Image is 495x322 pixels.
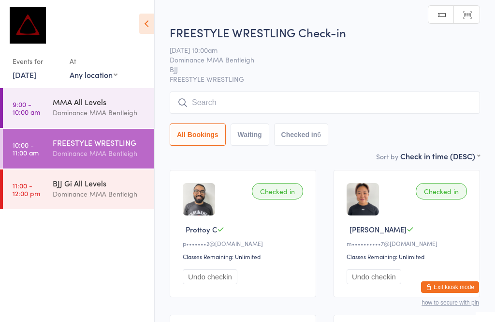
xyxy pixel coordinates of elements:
time: 9:00 - 10:00 am [13,100,40,116]
span: Prottoy C [186,224,217,234]
button: Waiting [231,123,269,146]
a: 11:00 -12:00 pmBJJ Gi All LevelsDominance MMA Bentleigh [3,169,154,209]
button: Checked in6 [274,123,329,146]
a: [DATE] [13,69,36,80]
div: p•••••••2@[DOMAIN_NAME] [183,239,306,247]
img: Dominance MMA Bentleigh [10,7,46,44]
div: At [70,53,117,69]
div: Checked in [416,183,467,199]
button: All Bookings [170,123,226,146]
span: [PERSON_NAME] [349,224,407,234]
div: Dominance MMA Bentleigh [53,188,146,199]
button: Exit kiosk mode [421,281,479,293]
div: Checked in [252,183,303,199]
span: FREESTYLE WRESTLING [170,74,480,84]
a: 9:00 -10:00 amMMA All LevelsDominance MMA Bentleigh [3,88,154,128]
h2: FREESTYLE WRESTLING Check-in [170,24,480,40]
div: MMA All Levels [53,96,146,107]
div: Any location [70,69,117,80]
div: BJJ Gi All Levels [53,178,146,188]
img: image1675073484.png [183,183,215,215]
div: m••••••••••7@[DOMAIN_NAME] [347,239,470,247]
time: 10:00 - 11:00 am [13,141,39,156]
div: 6 [317,131,321,138]
button: Undo checkin [183,269,237,284]
div: Dominance MMA Bentleigh [53,107,146,118]
label: Sort by [376,152,398,161]
a: 10:00 -11:00 amFREESTYLE WRESTLINGDominance MMA Bentleigh [3,129,154,169]
button: Undo checkin [347,269,401,284]
time: 11:00 - 12:00 pm [13,182,40,197]
span: Dominance MMA Bentleigh [170,55,465,64]
button: how to secure with pin [422,299,479,306]
span: [DATE] 10:00am [170,45,465,55]
div: FREESTYLE WRESTLING [53,137,146,148]
div: Events for [13,53,60,69]
span: BJJ [170,64,465,74]
img: image1705905277.png [347,183,379,215]
div: Classes Remaining: Unlimited [183,252,306,261]
div: Check in time (DESC) [400,151,480,161]
div: Dominance MMA Bentleigh [53,148,146,159]
div: Classes Remaining: Unlimited [347,252,470,261]
input: Search [170,92,480,114]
